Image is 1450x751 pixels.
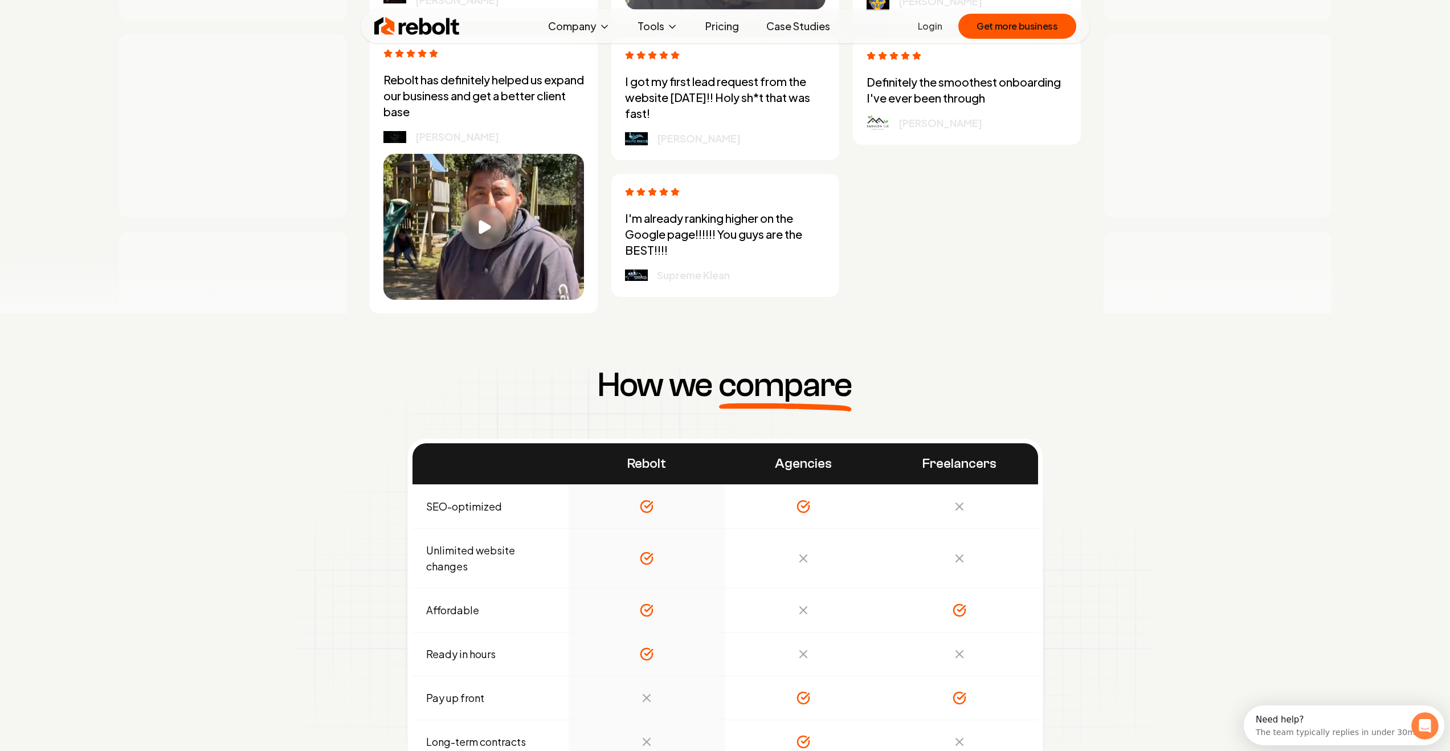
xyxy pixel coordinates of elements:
img: logo [625,270,648,281]
img: logo [867,115,889,130]
iframe: Intercom live chat discovery launcher [1244,705,1444,745]
div: Open Intercom Messenger [5,5,205,36]
p: I'm already ranking higher on the Google page!!!!!! You guys are the BEST!!!! [625,210,826,258]
button: Company [539,15,619,38]
a: Case Studies [757,15,839,38]
a: Login [918,19,942,33]
span: compare [718,368,853,402]
td: Pay up front [412,676,569,720]
p: I got my first lead request from the website [DATE]!! Holy sh*t that was fast! [625,74,826,121]
p: Rebolt has definitely helped us expand our business and get a better client base [383,72,584,120]
th: Agencies [725,443,882,485]
td: Ready in hours [412,632,569,676]
p: [PERSON_NAME] [415,129,499,145]
img: logo [625,132,648,145]
p: Supreme Klean [657,267,730,283]
div: The team typically replies in under 30m [12,19,171,31]
td: SEO-optimized [412,485,569,529]
button: Play video [383,154,584,300]
img: Rebolt Logo [374,15,460,38]
td: Unlimited website changes [412,529,569,589]
div: Need help? [12,10,171,19]
td: Affordable [412,589,569,632]
h3: How we [598,368,852,402]
th: Rebolt [569,443,725,485]
button: Tools [628,15,687,38]
img: logo [383,131,406,144]
a: Pricing [696,15,748,38]
p: [PERSON_NAME] [898,115,982,131]
p: Definitely the smoothest onboarding I've ever been through [867,74,1067,106]
th: Freelancers [881,443,1038,485]
p: [PERSON_NAME] [657,130,741,146]
iframe: Intercom live chat [1411,712,1439,740]
button: Get more business [958,14,1076,39]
